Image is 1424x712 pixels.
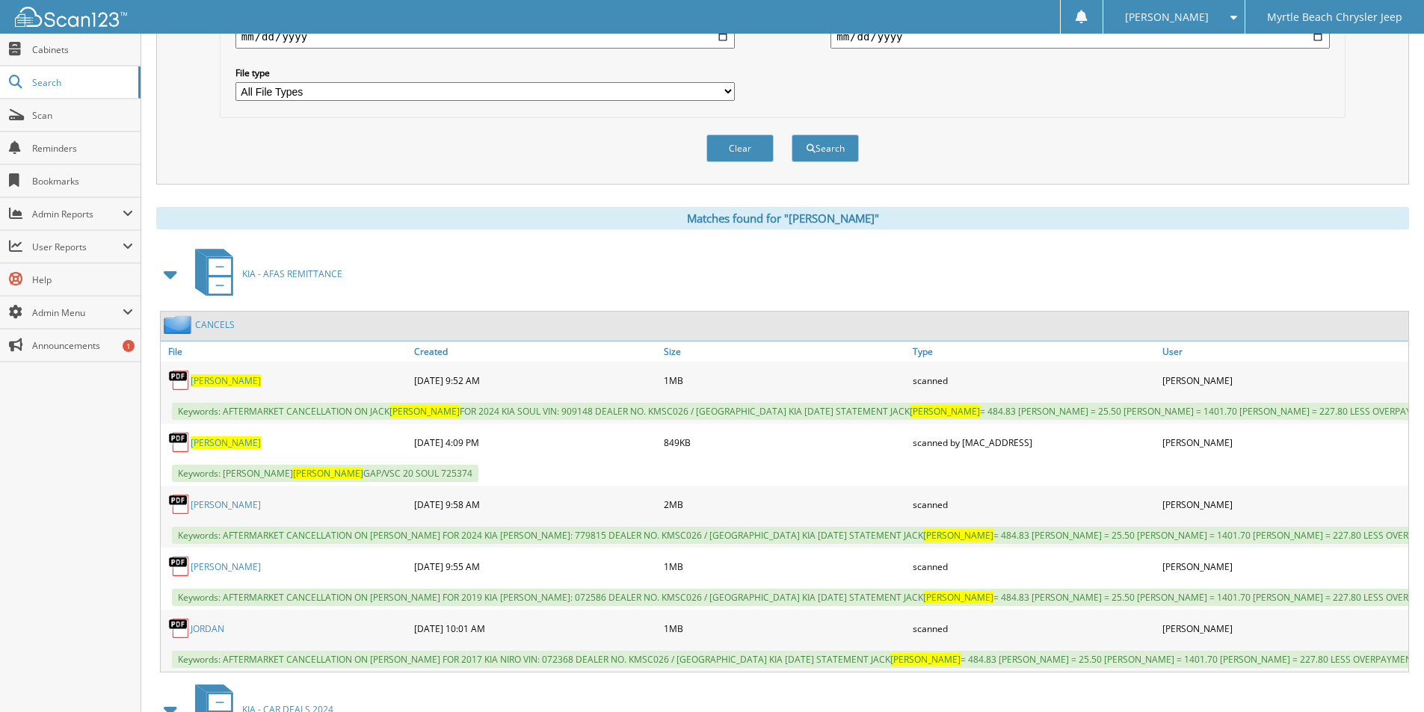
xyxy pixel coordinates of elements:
[389,405,460,418] span: [PERSON_NAME]
[410,489,660,519] div: [DATE] 9:58 AM
[830,25,1330,49] input: end
[156,207,1409,229] div: Matches found for "[PERSON_NAME]"
[1267,13,1402,22] span: Myrtle Beach Chrysler Jeep
[32,142,133,155] span: Reminders
[923,591,993,604] span: [PERSON_NAME]
[32,76,131,89] span: Search
[32,208,123,220] span: Admin Reports
[168,617,191,640] img: PDF.png
[909,365,1159,395] div: scanned
[660,551,910,581] div: 1MB
[191,560,261,573] a: [PERSON_NAME]
[32,241,123,253] span: User Reports
[168,431,191,453] img: PDF.png
[32,339,133,352] span: Announcements
[1159,341,1408,362] a: User
[660,365,910,395] div: 1MB
[123,340,135,352] div: 1
[168,555,191,578] img: PDF.png
[32,175,133,188] span: Bookmarks
[32,306,123,319] span: Admin Menu
[660,613,910,643] div: 1MB
[195,318,235,331] a: CANCELS
[1159,613,1408,643] div: [PERSON_NAME]
[890,653,961,666] span: [PERSON_NAME]
[1159,551,1408,581] div: [PERSON_NAME]
[1159,489,1408,519] div: [PERSON_NAME]
[1349,640,1424,712] iframe: Chat Widget
[32,273,133,286] span: Help
[410,365,660,395] div: [DATE] 9:52 AM
[910,405,980,418] span: [PERSON_NAME]
[410,341,660,362] a: Created
[909,489,1159,519] div: scanned
[32,109,133,122] span: Scan
[660,341,910,362] a: Size
[235,25,735,49] input: start
[161,341,410,362] a: File
[909,551,1159,581] div: scanned
[186,244,342,303] a: KIA - AFAS REMITTANCE
[410,427,660,457] div: [DATE] 4:09 PM
[242,267,342,280] span: KIA - AFAS REMITTANCE
[164,315,195,334] img: folder2.png
[15,7,127,27] img: scan123-logo-white.svg
[792,134,859,162] button: Search
[1125,13,1209,22] span: [PERSON_NAME]
[660,489,910,519] div: 2MB
[909,427,1159,457] div: scanned by [MAC_ADDRESS]
[1159,427,1408,457] div: [PERSON_NAME]
[293,467,363,480] span: [PERSON_NAME]
[168,493,191,516] img: PDF.png
[706,134,774,162] button: Clear
[191,374,261,387] a: [PERSON_NAME]
[909,341,1159,362] a: Type
[660,427,910,457] div: 849KB
[191,498,261,511] a: [PERSON_NAME]
[410,551,660,581] div: [DATE] 9:55 AM
[191,622,224,635] a: JORDAN
[410,613,660,643] div: [DATE] 10:01 AM
[191,436,261,449] a: [PERSON_NAME]
[168,369,191,391] img: PDF.png
[1159,365,1408,395] div: [PERSON_NAME]
[909,613,1159,643] div: scanned
[32,43,133,56] span: Cabinets
[923,529,993,542] span: [PERSON_NAME]
[235,66,735,79] label: File type
[172,465,478,482] span: Keywords: [PERSON_NAME] GAP/VSC 20 SOUL 725374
